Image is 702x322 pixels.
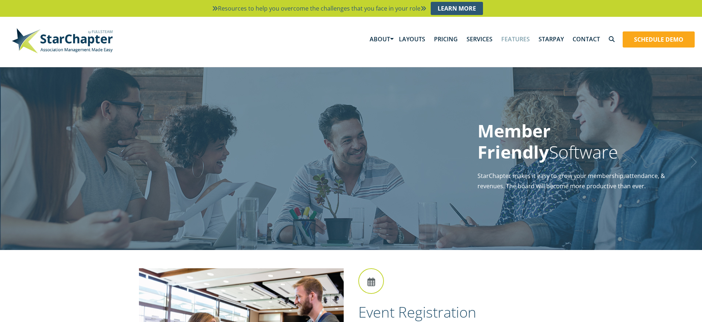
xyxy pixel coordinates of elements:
h2: Event Registration [358,303,563,322]
a: Learn More [431,2,483,15]
strong: Member Friendly [478,119,551,164]
a: Layouts [395,28,430,50]
a: Next [691,151,702,170]
a: Schedule Demo [623,32,694,47]
a: Contact [568,28,604,50]
a: About [365,28,395,50]
a: Services [462,28,497,50]
a: Pricing [430,28,462,50]
h1: Software [478,120,680,162]
a: Features [497,28,534,50]
a: StarPay [534,28,568,50]
li: Resources to help you overcome the challenges that you face in your role [208,2,487,15]
img: StarChapter-with-Tagline-Main-500.jpg [7,24,117,57]
p: StarChapter makes it easy to grow your membership, attendance, & revenues. The board will become ... [478,171,680,191]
